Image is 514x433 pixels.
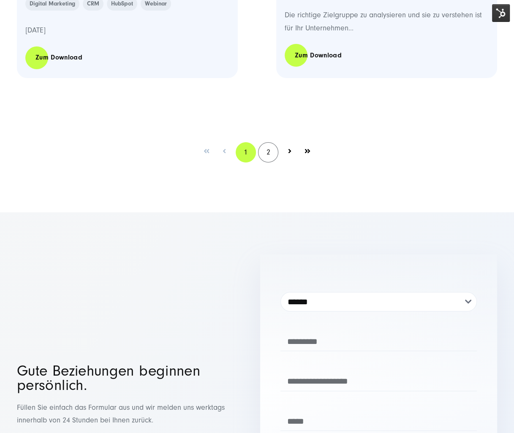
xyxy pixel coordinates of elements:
h2: Gute Beziehungen beginnen persönlich. [17,364,254,392]
img: HubSpot Tools Menu Toggle [492,4,510,22]
a: Zum Download [285,43,352,68]
a: Go to Page 2 [258,142,278,162]
nav: Pagination navigation [17,130,497,175]
p: Die richtige Zielgruppe zu analysieren und sie zu verstehen ist für Ihr Unternehmen... [285,9,489,35]
a: Go to Page 1 [236,142,256,162]
p: Füllen Sie einfach das Formular aus und wir melden uns werktags innerhalb von 24 Stunden bei Ihne... [17,401,254,427]
p: [DATE] [25,24,229,37]
a: Zum Download [25,46,92,70]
